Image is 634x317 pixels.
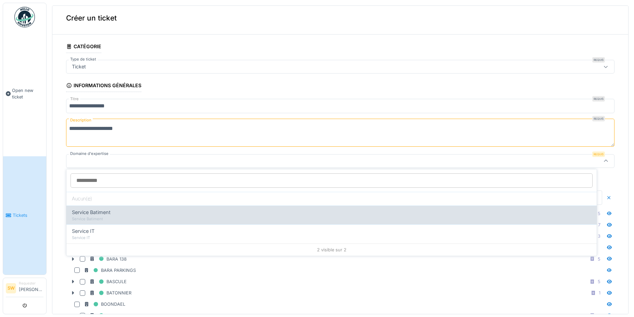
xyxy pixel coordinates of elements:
span: Open new ticket [12,87,43,100]
span: Service Batiment [72,209,111,216]
div: Aucun(e) [66,192,597,206]
div: 7 [598,222,600,228]
div: Requester [19,281,43,286]
label: Domaine d'expertise [69,151,110,157]
div: Requis [592,96,605,102]
li: [PERSON_NAME] [19,281,43,295]
div: 2 visible sur 2 [66,243,597,256]
label: Description [69,116,93,124]
div: Requis [592,151,605,157]
div: 5 [598,256,600,262]
div: 1 [599,290,600,296]
div: 3 [598,233,600,239]
div: 5 [598,278,600,285]
a: Open new ticket [3,31,46,156]
li: SW [6,283,16,293]
label: Titre [69,96,80,102]
div: Service Batiment [72,216,591,222]
span: Service IT [72,227,94,235]
label: Type de ticket [69,56,98,62]
div: Ticket [69,63,89,70]
div: Catégorie [66,41,101,53]
div: BASCULE [89,277,127,286]
div: BARA 138 [89,255,127,263]
span: Tickets [13,212,43,219]
div: 5 [598,210,600,217]
div: Service IT [72,235,591,241]
div: BOONDAEL [84,300,125,308]
a: Tickets [3,156,46,275]
div: Créer un ticket [52,2,628,35]
a: SW Requester[PERSON_NAME] [6,281,43,297]
div: BARA PARKINGS [84,266,136,275]
div: Requis [592,116,605,121]
div: BATONNIER [89,289,131,297]
div: Requis [592,57,605,63]
div: Informations générales [66,80,141,92]
img: Badge_color-CXgf-gQk.svg [14,7,35,27]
